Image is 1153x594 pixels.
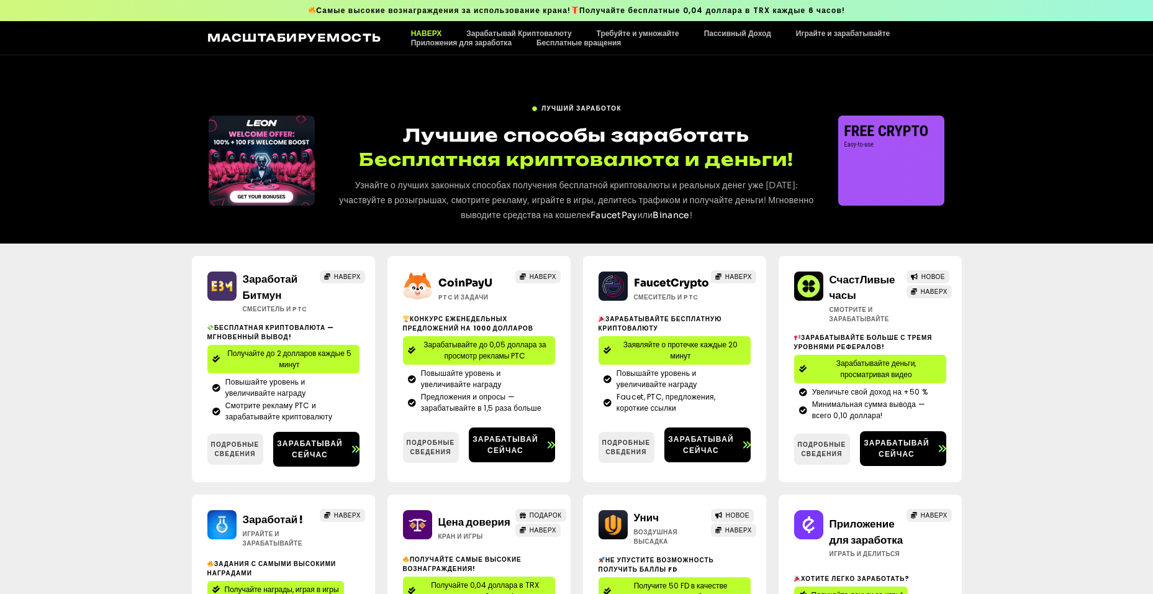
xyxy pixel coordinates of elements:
[664,434,738,456] span: Зарабатывай сейчас
[399,29,454,38] a: НАВЕРХ
[921,272,945,281] span: НОВОЕ
[725,272,752,281] span: НАВЕРХ
[403,316,409,322] img: 🏆
[403,556,409,562] img: 🔥
[711,270,756,283] a: НАВЕРХ
[207,345,359,373] a: Получайте до 2 долларов каждые 5 минут
[273,432,359,467] a: Зарабатывай сейчас
[399,38,524,47] a: Приложения для заработка
[838,116,944,206] div: Слайды
[403,555,555,573] h2: Получайте самые высокие вознаграждения!
[403,336,555,365] a: Зарабатывайте до 0,05 доллара за просмотр рекламы PTC
[207,434,263,465] a: Подробные сведения
[794,575,800,582] img: 🎉
[613,368,746,390] span: Повышайте уровень и увеличивайте награду
[599,336,751,365] a: Заявляйте о протечке каждые 20 минут
[860,437,934,460] span: Зарабатывай сейчас
[320,509,365,522] a: НАВЕРХ
[653,209,689,221] a: Binance
[399,29,946,47] nav: Меню
[469,427,555,462] a: Зарабатывай сейчас
[634,511,659,524] a: Унич
[530,272,556,281] span: НАВЕРХ
[334,511,361,520] span: НАВЕРХ
[438,276,492,290] a: CoinPayU
[309,6,316,14] img: 🔥
[438,532,516,541] h2: Кран и игры
[420,339,550,362] span: Зарабатывайте до 0,05 доллара за просмотр рекламы PTC
[571,6,579,14] img: 🎁
[907,285,952,298] a: НАВЕРХ
[418,391,550,414] span: Предложения и опросы — зарабатывайте в 1,5 раза больше
[725,526,752,535] span: НАВЕРХ
[209,116,315,206] div: Слайды
[584,29,692,38] a: Требуйте и умножайте
[711,509,754,522] a: НОВОЕ
[207,559,359,578] h2: Задания с самыми высокими наградами
[243,529,320,548] h2: Играйте и зарабатывайте
[830,273,895,303] a: СчастЛивые часы
[207,324,214,331] img: 💸
[599,557,605,563] img: 🚀
[359,147,794,171] span: Бесплатная криптовалюта и деньги!
[530,511,562,520] span: ПОДАРОК
[830,549,907,559] h2: Играть и делиться
[860,431,946,466] a: Зарабатывай сейчас
[794,333,946,352] h2: Зарабатывайте больше с тремя уровнями рефералов!
[338,178,815,222] p: Узнайте о лучших законных способах получения бесплатной криптовалюты и реальных денег уже [DATE]:...
[225,348,355,370] span: Получайте до 2 долларов каждые 5 минут
[243,513,304,526] a: Заработай !
[308,5,846,16] span: Самые высокие вознаграждения за использование крана! Получайте бесплатные 0,04 доллара в TRX кажд...
[794,355,946,383] a: Зарабатывайте деньги, просматривая видео
[634,276,709,290] a: FaucetCrypto
[616,339,746,362] span: Заявляйте о протечке каждые 20 минут
[613,391,746,414] span: Faucet, PTC, предложения, короткие ссылки
[794,440,850,459] span: Подробные сведения
[599,432,654,463] a: Подробные сведения
[515,524,561,537] a: НАВЕРХ
[531,99,622,113] a: ЛУЧШИЙ ЗАРАБОТОК
[634,528,712,546] h2: Воздушная высадка
[809,386,928,398] span: Увеличьте свой доход на +50 %
[784,29,902,38] a: Играйте и зарабатывайте
[454,29,584,38] a: Зарабатывай Криптовалюту
[438,516,510,529] a: Цена доверия
[334,272,361,281] span: НАВЕРХ
[403,438,459,457] span: Подробные сведения
[438,293,516,302] h2: ptc и задачи
[634,293,712,302] h2: Смеситель и PTC
[599,438,654,457] span: Подробные сведения
[838,116,944,206] div: 1 / 3
[207,560,214,567] img: 🔥
[222,377,355,399] span: Повышайте уровень и увеличивайте награду
[809,399,941,421] span: Минимальная сумма вывода — всего 0,10 доллара!
[515,509,566,522] a: ПОДАРОК
[469,434,543,456] span: Зарабатывай сейчас
[664,427,751,462] a: Зарабатывай сейчас
[418,368,550,390] span: Повышайте уровень и увеличивайте награду
[243,273,298,302] a: Заработай Битмун
[830,305,907,324] h2: Смотрите и зарабатывайте
[207,440,263,459] span: Подробные сведения
[590,209,638,221] a: FaucetPay
[403,432,459,463] a: Подробные сведения
[320,270,365,283] a: НАВЕРХ
[692,29,784,38] a: Пассивный Доход
[599,316,605,322] img: 🎉
[541,104,622,113] span: ЛУЧШИЙ ЗАРАБОТОК
[907,509,952,522] a: НАВЕРХ
[207,323,359,342] h2: Бесплатная криптовалюта — мгновенный вывод!
[524,38,633,47] a: Бесплатные вращения
[921,511,947,520] span: НАВЕРХ
[403,314,555,333] h2: Конкурс еженедельных предложений на 1000 долларов
[599,314,751,333] h2: Зарабатывайте бесплатную криптовалюту
[530,526,556,535] span: НАВЕРХ
[726,511,749,520] span: НОВОЕ
[599,555,751,574] h2: Не упустите возможность получить баллы Fd
[907,270,949,283] a: НОВОЕ
[794,434,850,465] a: Подробные сведения
[222,400,355,423] span: Смотрите рекламу PTC и зарабатывайте криптовалюту
[515,270,561,283] a: НАВЕРХ
[812,358,941,380] span: Зарабатывайте деньги, просматривая видео
[794,574,946,583] h2: Хотите легко заработать?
